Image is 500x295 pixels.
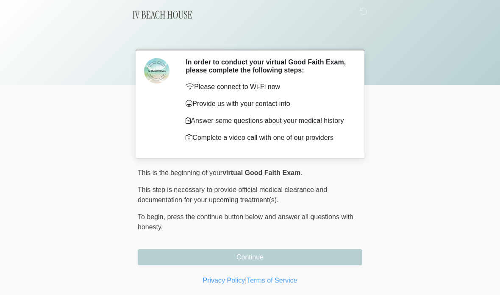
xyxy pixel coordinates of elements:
[247,277,297,284] a: Terms of Service
[186,133,350,143] p: Complete a video call with one of our providers
[186,58,350,74] h2: In order to conduct your virtual Good Faith Exam, please complete the following steps:
[129,6,196,23] img: IV Beach House Logo
[203,277,245,284] a: Privacy Policy
[138,169,222,176] span: This is the beginning of your
[131,31,369,46] h1: ‎ ‎ ‎ ‎
[144,58,169,83] img: Agent Avatar
[138,186,327,203] span: This step is necessary to provide official medical clearance and documentation for your upcoming ...
[186,82,350,92] p: Please connect to Wi-Fi now
[138,213,167,220] span: To begin,
[300,169,302,176] span: .
[138,213,353,231] span: press the continue button below and answer all questions with honesty.
[138,249,362,265] button: Continue
[186,116,350,126] p: Answer some questions about your medical history
[245,277,247,284] a: |
[222,169,300,176] strong: virtual Good Faith Exam
[186,99,350,109] p: Provide us with your contact info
